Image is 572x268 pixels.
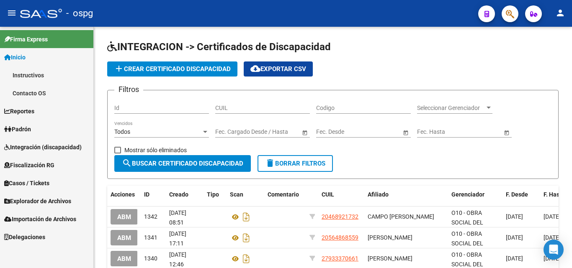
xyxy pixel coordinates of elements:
[502,186,540,204] datatable-header-cell: F. Desde
[244,61,313,77] button: Exportar CSV
[144,213,157,220] span: 1342
[122,158,132,168] mat-icon: search
[114,64,124,74] mat-icon: add
[141,186,166,204] datatable-header-cell: ID
[265,160,325,167] span: Borrar Filtros
[318,186,364,204] datatable-header-cell: CUIL
[258,155,333,172] button: Borrar Filtros
[169,209,186,226] span: [DATE] 08:51
[107,41,331,53] span: INTEGRACION -> Certificados de Discapacidad
[368,191,389,198] span: Afiliado
[268,191,299,198] span: Comentario
[368,213,434,220] span: CAMPO [PERSON_NAME]
[124,145,187,155] span: Mostrar sólo eliminados
[322,234,358,241] span: 20564868559
[111,230,138,245] button: ABM
[169,251,186,268] span: [DATE] 12:46
[451,209,483,245] span: O10 - OBRA SOCIAL DEL PERSONAL GRAFICO
[4,53,26,62] span: Inicio
[455,128,496,135] input: Fecha fin
[544,213,561,220] span: [DATE]
[114,65,231,73] span: Crear Certificado Discapacidad
[111,191,135,198] span: Acciones
[544,234,561,241] span: [DATE]
[368,255,412,262] span: [PERSON_NAME]
[544,240,564,260] div: Open Intercom Messenger
[4,214,76,224] span: Importación de Archivos
[241,231,252,245] i: Descargar documento
[354,128,395,135] input: Fecha fin
[322,213,358,220] span: 20468921732
[250,65,306,73] span: Exportar CSV
[368,234,412,241] span: [PERSON_NAME]
[253,128,294,135] input: Fecha fin
[227,186,264,204] datatable-header-cell: Scan
[506,191,528,198] span: F. Desde
[4,179,49,188] span: Casos / Tickets
[230,191,243,198] span: Scan
[117,255,131,263] span: ABM
[322,255,358,262] span: 27933370661
[144,255,157,262] span: 1340
[506,213,523,220] span: [DATE]
[448,186,502,204] datatable-header-cell: Gerenciador
[300,128,309,137] button: Open calendar
[114,128,130,135] span: Todos
[241,252,252,265] i: Descargar documento
[204,186,227,204] datatable-header-cell: Tipo
[506,255,523,262] span: [DATE]
[107,186,141,204] datatable-header-cell: Acciones
[544,191,565,198] span: F. Hasta
[215,128,246,135] input: Fecha inicio
[451,191,484,198] span: Gerenciador
[322,191,334,198] span: CUIL
[107,61,237,77] button: Crear Certificado Discapacidad
[265,158,275,168] mat-icon: delete
[502,128,511,137] button: Open calendar
[117,234,131,242] span: ABM
[316,128,347,135] input: Fecha inicio
[241,210,252,224] i: Descargar documento
[111,209,138,225] button: ABM
[66,4,93,23] span: - ospg
[111,251,138,266] button: ABM
[4,161,54,170] span: Fiscalización RG
[169,191,188,198] span: Creado
[417,128,448,135] input: Fecha inicio
[122,160,243,167] span: Buscar Certificado Discapacidad
[451,230,483,265] span: O10 - OBRA SOCIAL DEL PERSONAL GRAFICO
[114,155,251,172] button: Buscar Certificado Discapacidad
[4,125,31,134] span: Padrón
[166,186,204,204] datatable-header-cell: Creado
[506,234,523,241] span: [DATE]
[4,35,48,44] span: Firma Express
[169,230,186,247] span: [DATE] 17:11
[7,8,17,18] mat-icon: menu
[401,128,410,137] button: Open calendar
[4,197,71,206] span: Explorador de Archivos
[4,143,82,152] span: Integración (discapacidad)
[555,8,565,18] mat-icon: person
[144,234,157,241] span: 1341
[207,191,219,198] span: Tipo
[264,186,306,204] datatable-header-cell: Comentario
[417,105,485,112] span: Seleccionar Gerenciador
[4,107,34,116] span: Reportes
[144,191,149,198] span: ID
[114,84,143,95] h3: Filtros
[250,64,260,74] mat-icon: cloud_download
[364,186,448,204] datatable-header-cell: Afiliado
[117,213,131,221] span: ABM
[4,232,45,242] span: Delegaciones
